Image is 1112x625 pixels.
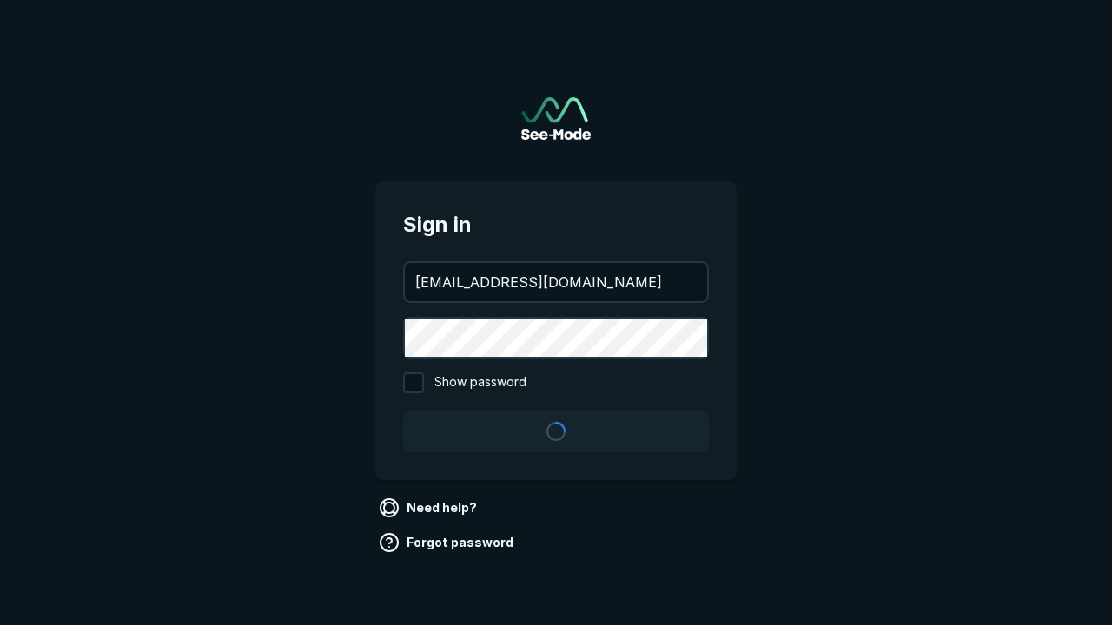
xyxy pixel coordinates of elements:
input: your@email.com [405,263,707,301]
span: Show password [434,372,526,393]
a: Need help? [375,494,484,522]
a: Forgot password [375,529,520,556]
span: Sign in [403,209,709,240]
a: Go to sign in [521,97,591,140]
img: See-Mode Logo [521,97,591,140]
